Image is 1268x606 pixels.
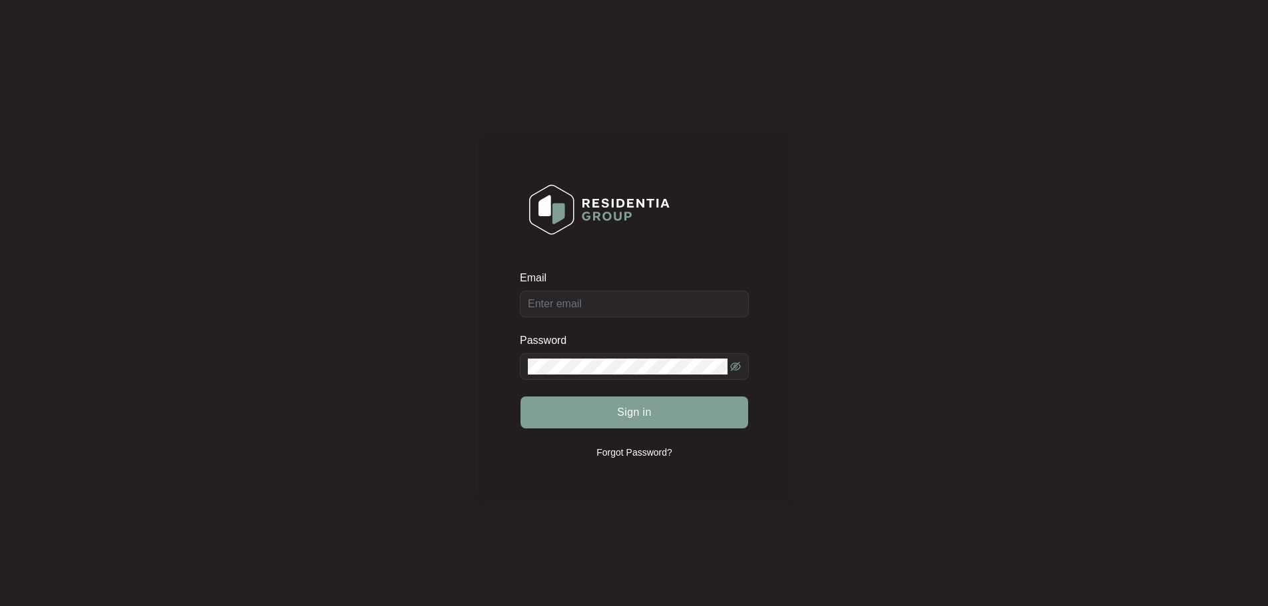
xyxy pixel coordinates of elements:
[528,359,728,375] input: Password
[596,446,672,459] p: Forgot Password?
[520,334,576,347] label: Password
[617,404,652,420] span: Sign in
[730,361,741,372] span: eye-invisible
[521,176,678,243] img: Login Logo
[520,271,556,285] label: Email
[520,291,749,317] input: Email
[521,396,748,428] button: Sign in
